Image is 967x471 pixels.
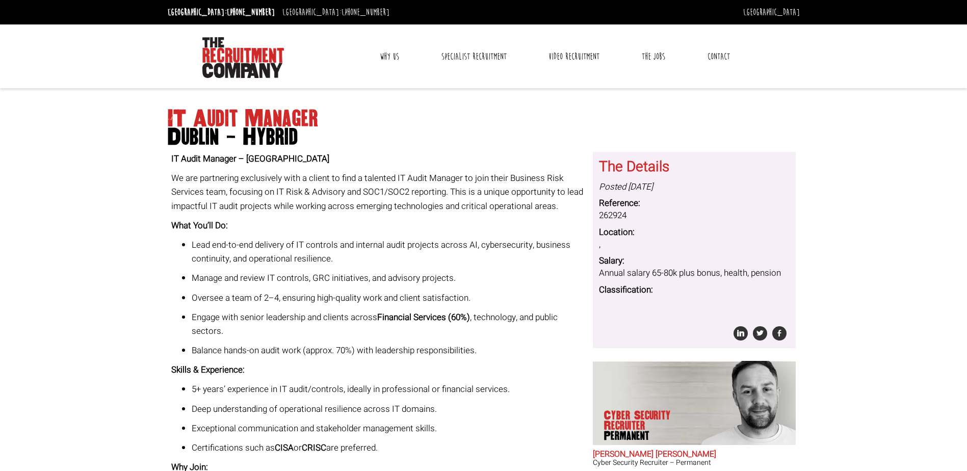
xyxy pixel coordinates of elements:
a: [PHONE_NUMBER] [342,7,389,18]
p: Oversee a team of 2–4, ensuring high-quality work and client satisfaction. [192,291,585,305]
span: Dublin - Hybrid [168,128,800,146]
dd: 262924 [599,210,790,222]
dt: Reference: [599,197,790,210]
p: Manage and review IT controls, GRC initiatives, and advisory projects. [192,271,585,285]
a: The Jobs [634,44,673,69]
p: Lead end-to-end delivery of IT controls and internal audit projects across AI, cybersecurity, bus... [192,238,585,266]
strong: IT Audit Manager – [GEOGRAPHIC_DATA] [171,152,329,165]
li: [GEOGRAPHIC_DATA]: [165,4,277,20]
p: Deep understanding of operational resilience across IT domains. [192,402,585,416]
dt: Classification: [599,284,790,296]
img: The Recruitment Company [202,37,284,78]
strong: Skills & Experience: [171,363,245,376]
a: Video Recruitment [541,44,607,69]
h1: IT Audit Manager [168,110,800,146]
h2: [PERSON_NAME] [PERSON_NAME] [593,450,796,459]
i: Posted [DATE] [599,180,653,193]
strong: What You’ll Do: [171,219,228,232]
a: [GEOGRAPHIC_DATA] [743,7,800,18]
dd: , [599,239,790,251]
a: [PHONE_NUMBER] [227,7,275,18]
dd: Annual salary 65-80k plus bonus, health, pension [599,267,790,279]
a: Specialist Recruitment [434,44,514,69]
a: Contact [700,44,738,69]
p: Cyber Security Recruiter [604,410,683,441]
p: Engage with senior leadership and clients across , technology, and public sectors. [192,310,585,338]
img: John James Baird does Cyber Security Recruiter Permanent [698,361,796,445]
strong: CISA [275,441,294,454]
dt: Salary: [599,255,790,267]
dt: Location: [599,226,790,239]
a: Why Us [372,44,407,69]
h3: The Details [599,160,790,175]
strong: CRISC [302,441,326,454]
li: [GEOGRAPHIC_DATA]: [280,4,392,20]
p: Balance hands-on audit work (approx. 70%) with leadership responsibilities. [192,344,585,357]
p: We are partnering exclusively with a client to find a talented IT Audit Manager to join their Bus... [171,171,585,213]
span: Permanent [604,431,683,441]
p: 5+ years’ experience in IT audit/controls, ideally in professional or financial services. [192,382,585,396]
strong: Financial Services (60%) [377,311,470,324]
h3: Cyber Security Recruiter – Permanent [593,459,796,466]
p: Certifications such as or are preferred. [192,441,585,455]
p: Exceptional communication and stakeholder management skills. [192,422,585,435]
